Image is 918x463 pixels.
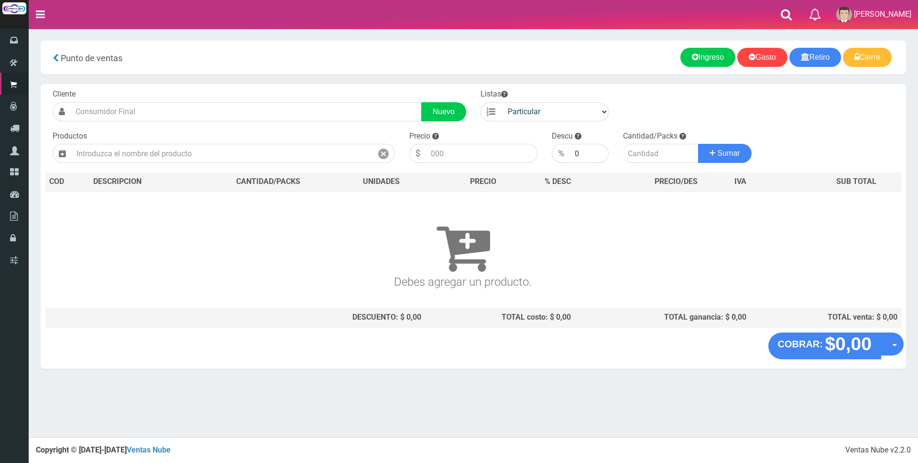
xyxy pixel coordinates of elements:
span: Sumar [718,149,740,157]
label: Cantidad/Packs [623,131,678,142]
th: UNIDADES [338,172,425,192]
div: $ [409,144,426,163]
a: Nuevo [421,102,466,121]
input: Introduzca el nombre del producto [72,144,372,163]
a: Ingreso [680,48,735,67]
a: Ventas Nube [127,445,171,454]
img: Logo grande [2,2,26,14]
div: Ventas Nube v2.2.0 [845,445,911,456]
label: Cliente [53,89,76,100]
input: Consumidor Final [71,102,422,121]
strong: COBRAR: [778,339,823,349]
input: 000 [570,144,609,163]
span: SUB TOTAL [836,176,876,187]
strong: $0,00 [825,334,872,354]
div: TOTAL ganancia: $ 0,00 [579,312,746,323]
label: Productos [53,131,87,142]
span: [PERSON_NAME] [854,10,911,19]
th: COD [45,172,89,192]
span: Punto de ventas [61,53,122,63]
span: % DESC [545,177,571,186]
span: IVA [734,177,746,186]
span: PRECIO/DES [655,177,698,186]
label: Descu [552,131,573,142]
label: Listas [481,89,508,100]
a: Cierre [843,48,892,67]
div: % [552,144,570,163]
button: Sumar [698,144,752,163]
div: TOTAL costo: $ 0,00 [429,312,571,323]
a: Gasto [737,48,787,67]
strong: Copyright © [DATE]-[DATE] [36,445,171,454]
th: DES [89,172,198,192]
div: TOTAL venta: $ 0,00 [754,312,897,323]
div: DESCUENTO: $ 0,00 [202,312,421,323]
th: CANTIDAD/PACKS [198,172,338,192]
button: COBRAR: $0,00 [768,333,882,359]
span: CRIPCION [107,177,142,186]
label: Precio [409,131,430,142]
input: 000 [426,144,537,163]
input: Cantidad [623,144,699,163]
img: User Image [836,7,852,22]
a: Retiro [789,48,841,67]
span: PRECIO [470,176,496,187]
h3: Debes agregar un producto. [49,205,876,288]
